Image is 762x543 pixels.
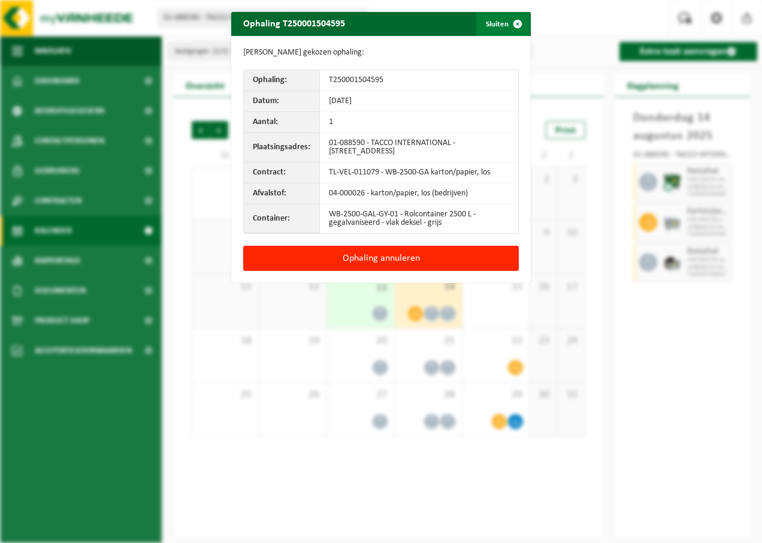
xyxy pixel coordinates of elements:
td: 04-000026 - karton/papier, los (bedrijven) [320,183,518,204]
button: Ophaling annuleren [243,246,519,271]
td: T250001504595 [320,70,518,91]
td: 1 [320,112,518,133]
td: 01-088590 - TACCO INTERNATIONAL - [STREET_ADDRESS] [320,133,518,162]
th: Plaatsingsadres: [244,133,320,162]
p: [PERSON_NAME] gekozen ophaling: [243,48,519,58]
th: Datum: [244,91,320,112]
th: Afvalstof: [244,183,320,204]
th: Container: [244,204,320,233]
button: Sluiten [476,12,530,36]
h2: Ophaling T250001504595 [231,12,357,35]
th: Aantal: [244,112,320,133]
td: [DATE] [320,91,518,112]
td: TL-VEL-011079 - WB-2500-GA karton/papier, los [320,162,518,183]
td: WB-2500-GAL-GY-01 - Rolcontainer 2500 L - gegalvaniseerd - vlak deksel - grijs [320,204,518,233]
th: Ophaling: [244,70,320,91]
th: Contract: [244,162,320,183]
